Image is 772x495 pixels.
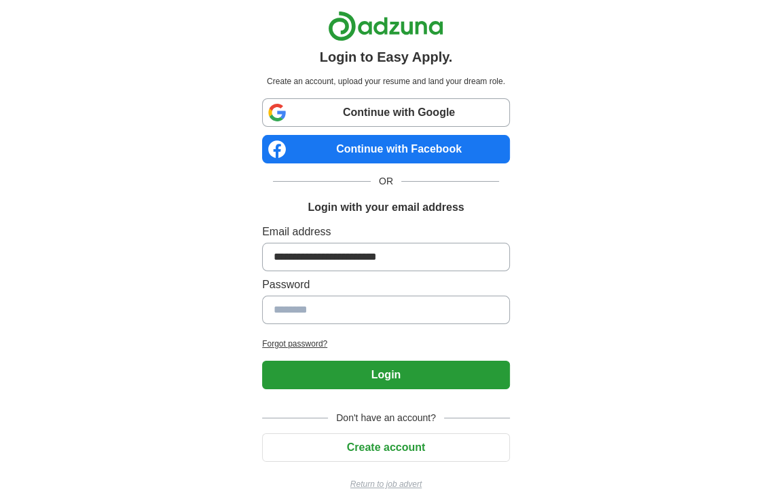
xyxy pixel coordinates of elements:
[262,224,510,240] label: Email address
[262,441,510,453] a: Create account
[262,277,510,293] label: Password
[262,135,510,163] a: Continue with Facebook
[371,174,401,189] span: OR
[262,361,510,389] button: Login
[328,411,444,425] span: Don't have an account?
[262,478,510,490] a: Return to job advert
[262,433,510,462] button: Create account
[265,75,507,87] p: Create an account, upload your resume and land your dream role.
[262,338,510,350] a: Forgot password?
[308,199,464,216] h1: Login with your email address
[262,98,510,127] a: Continue with Google
[328,11,443,41] img: Adzuna logo
[320,47,453,67] h1: Login to Easy Apply.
